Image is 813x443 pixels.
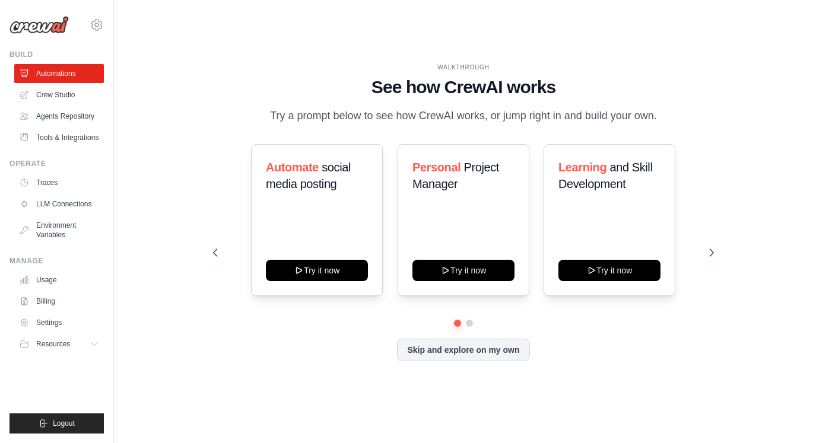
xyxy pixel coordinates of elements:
span: and Skill Development [558,161,652,190]
a: Crew Studio [14,85,104,104]
a: Settings [14,313,104,332]
span: Project Manager [412,161,499,190]
a: Agents Repository [14,107,104,126]
a: Automations [14,64,104,83]
a: Traces [14,173,104,192]
p: Try a prompt below to see how CrewAI works, or jump right in and build your own. [264,107,663,125]
span: social media posting [266,161,351,190]
button: Skip and explore on my own [397,339,529,361]
button: Logout [9,413,104,434]
button: Try it now [412,260,515,281]
span: Resources [36,339,70,349]
div: Build [9,50,104,59]
button: Resources [14,334,104,353]
img: Logo [9,16,69,34]
button: Try it now [266,260,368,281]
a: Environment Variables [14,216,104,244]
span: Automate [266,161,319,174]
a: Tools & Integrations [14,128,104,147]
a: Billing [14,292,104,311]
div: WALKTHROUGH [213,63,713,72]
button: Try it now [558,260,660,281]
span: Learning [558,161,606,174]
a: LLM Connections [14,195,104,213]
div: Operate [9,159,104,168]
h1: See how CrewAI works [213,77,713,98]
a: Usage [14,270,104,289]
div: Manage [9,256,104,266]
span: Personal [412,161,461,174]
span: Logout [53,419,75,428]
